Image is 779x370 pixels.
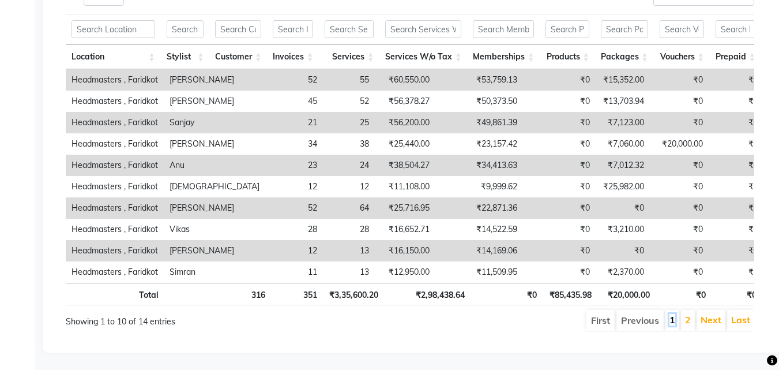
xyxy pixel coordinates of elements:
[215,20,261,38] input: Search Customer
[323,133,375,155] td: 38
[375,261,435,283] td: ₹12,950.00
[323,155,375,176] td: 24
[709,155,764,176] td: ₹0
[66,219,164,240] td: Headmasters , Faridkot
[523,133,596,155] td: ₹0
[385,20,461,38] input: Search Services W/o Tax
[709,219,764,240] td: ₹0
[709,112,764,133] td: ₹0
[467,44,540,69] th: Memberships: activate to sort column ascending
[66,240,164,261] td: Headmasters , Faridkot
[435,261,523,283] td: ₹11,509.95
[523,155,596,176] td: ₹0
[543,283,597,305] th: ₹85,435.98
[596,112,650,133] td: ₹7,123.00
[265,69,323,91] td: 52
[267,44,319,69] th: Invoices: activate to sort column ascending
[66,176,164,197] td: Headmasters , Faridkot
[66,309,343,328] div: Showing 1 to 10 of 14 entries
[523,91,596,112] td: ₹0
[265,176,323,197] td: 12
[709,261,764,283] td: ₹0
[265,112,323,133] td: 21
[650,219,709,240] td: ₹0
[323,112,375,133] td: 25
[650,176,709,197] td: ₹0
[596,219,650,240] td: ₹3,210.00
[523,176,596,197] td: ₹0
[660,20,704,38] input: Search Vouchers
[709,240,764,261] td: ₹0
[323,261,375,283] td: 13
[596,133,650,155] td: ₹7,060.00
[710,44,761,69] th: Prepaid: activate to sort column ascending
[596,197,650,219] td: ₹0
[164,91,265,112] td: [PERSON_NAME]
[650,240,709,261] td: ₹0
[435,240,523,261] td: ₹14,169.06
[650,155,709,176] td: ₹0
[595,44,654,69] th: Packages: activate to sort column ascending
[650,69,709,91] td: ₹0
[375,133,435,155] td: ₹25,440.00
[435,69,523,91] td: ₹53,759.13
[66,69,164,91] td: Headmasters , Faridkot
[435,112,523,133] td: ₹49,861.39
[435,197,523,219] td: ₹22,871.36
[265,133,323,155] td: 34
[709,91,764,112] td: ₹0
[66,133,164,155] td: Headmasters , Faridkot
[323,69,375,91] td: 55
[66,197,164,219] td: Headmasters , Faridkot
[650,261,709,283] td: ₹0
[523,69,596,91] td: ₹0
[271,283,323,305] th: 351
[323,219,375,240] td: 28
[523,197,596,219] td: ₹0
[265,91,323,112] td: 45
[709,197,764,219] td: ₹0
[66,155,164,176] td: Headmasters , Faridkot
[596,240,650,261] td: ₹0
[435,176,523,197] td: ₹9,999.62
[596,91,650,112] td: ₹13,703.94
[384,283,471,305] th: ₹2,98,438.64
[650,112,709,133] td: ₹0
[596,69,650,91] td: ₹15,352.00
[716,20,755,38] input: Search Prepaid
[597,283,656,305] th: ₹20,000.00
[323,176,375,197] td: 12
[164,133,265,155] td: [PERSON_NAME]
[650,91,709,112] td: ₹0
[66,91,164,112] td: Headmasters , Faridkot
[265,261,323,283] td: 11
[379,44,467,69] th: Services W/o Tax: activate to sort column ascending
[523,261,596,283] td: ₹0
[319,44,379,69] th: Services: activate to sort column ascending
[164,219,265,240] td: Vikas
[66,112,164,133] td: Headmasters , Faridkot
[209,44,267,69] th: Customer: activate to sort column ascending
[375,219,435,240] td: ₹16,652.71
[164,69,265,91] td: [PERSON_NAME]
[435,219,523,240] td: ₹14,522.59
[66,44,161,69] th: Location: activate to sort column ascending
[545,20,589,38] input: Search Products
[596,155,650,176] td: ₹7,012.32
[375,155,435,176] td: ₹38,504.27
[375,91,435,112] td: ₹56,378.27
[709,133,764,155] td: ₹0
[164,176,265,197] td: [DEMOGRAPHIC_DATA]
[375,197,435,219] td: ₹25,716.95
[650,197,709,219] td: ₹0
[323,283,384,305] th: ₹3,35,600.20
[435,91,523,112] td: ₹50,373.50
[523,240,596,261] td: ₹0
[654,44,710,69] th: Vouchers: activate to sort column ascending
[596,261,650,283] td: ₹2,370.00
[471,283,543,305] th: ₹0
[375,240,435,261] td: ₹16,150.00
[685,314,691,326] a: 2
[213,283,271,305] th: 316
[325,20,374,38] input: Search Services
